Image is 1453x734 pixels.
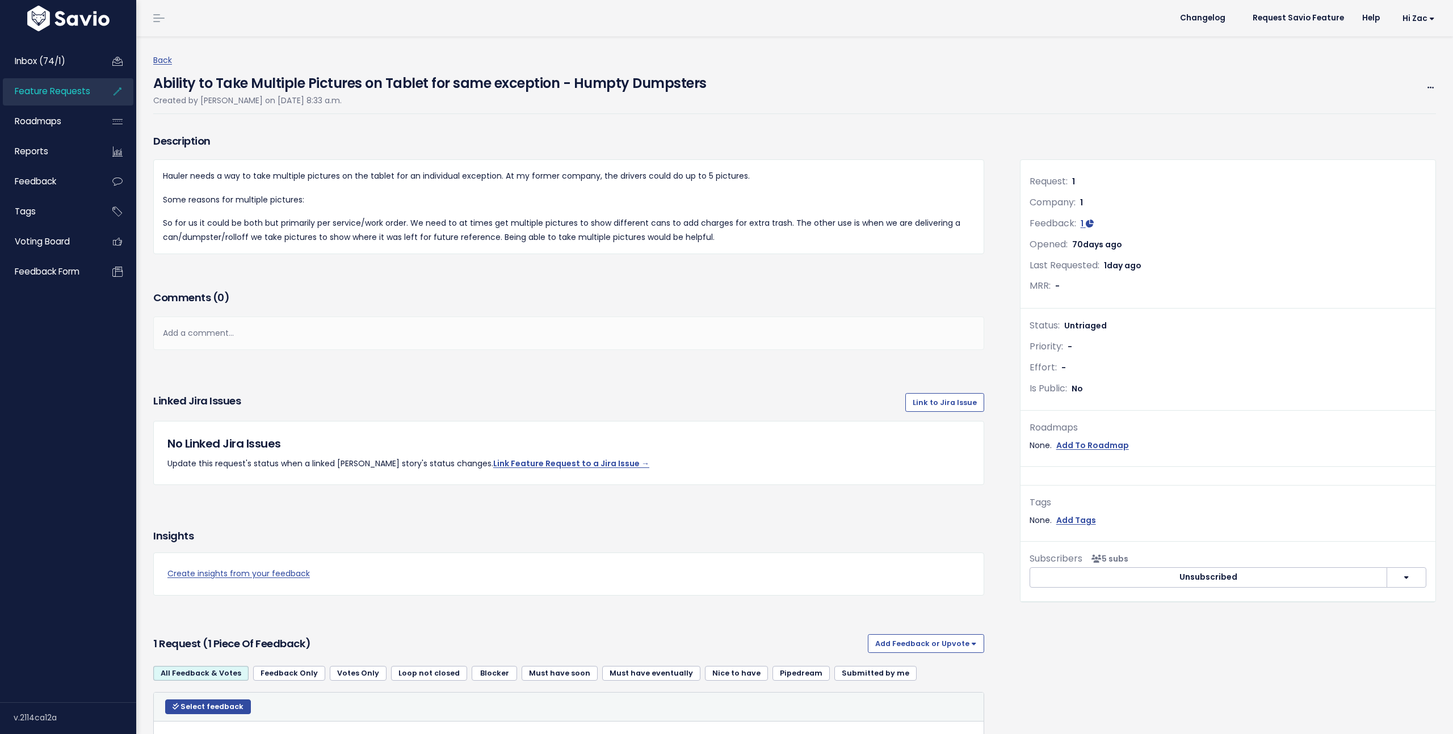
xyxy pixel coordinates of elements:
span: Created by [PERSON_NAME] on [DATE] 8:33 a.m. [153,95,342,106]
span: Roadmaps [15,115,61,127]
span: Opened: [1030,238,1068,251]
span: Reports [15,145,48,157]
span: days ago [1083,239,1122,250]
a: Submitted by me [834,666,917,681]
a: Add Tags [1056,513,1096,528]
span: Changelog [1180,14,1225,22]
span: 1 [1081,218,1084,229]
a: Must have eventually [602,666,700,681]
h3: Description [153,133,984,149]
a: Back [153,54,172,66]
span: 0 [217,290,224,305]
img: logo-white.9d6f32f41409.svg [24,6,112,31]
div: v.2114ca12a [14,703,136,732]
a: Feedback Only [253,666,325,681]
a: All Feedback & Votes [153,666,249,681]
span: 1 [1072,176,1075,187]
a: Feedback form [3,259,94,285]
span: Inbox (74/1) [15,55,65,67]
a: Must have soon [522,666,598,681]
p: Hauler needs a way to take multiple pictures on the tablet for an individual exception. At my for... [163,169,975,183]
span: Feedback [15,175,56,187]
span: day ago [1107,260,1141,271]
a: Pipedream [772,666,830,681]
h3: 1 Request (1 piece of Feedback) [153,636,863,652]
button: Unsubscribed [1030,567,1387,588]
span: Tags [15,205,36,217]
span: 70 [1072,239,1122,250]
div: Roadmaps [1030,420,1426,436]
span: - [1068,341,1072,352]
span: Request: [1030,175,1068,188]
span: - [1055,280,1060,292]
span: Is Public: [1030,382,1067,395]
div: None. [1030,438,1426,453]
h3: Linked Jira issues [153,393,241,411]
span: No [1072,383,1083,394]
span: Hi Zac [1402,14,1435,23]
p: Some reasons for multiple pictures: [163,193,975,207]
a: Feature Requests [3,78,94,104]
h3: Comments ( ) [153,290,984,306]
span: Feedback: [1030,217,1076,230]
div: Tags [1030,495,1426,511]
span: Feature Requests [15,85,90,97]
a: Hi Zac [1389,10,1444,27]
a: Link Feature Request to a Jira Issue → [493,458,649,469]
a: Votes Only [330,666,387,681]
a: Voting Board [3,229,94,255]
div: None. [1030,513,1426,528]
a: Nice to have [705,666,768,681]
p: Update this request's status when a linked [PERSON_NAME] story's status changes. [167,457,970,471]
span: Untriaged [1064,320,1107,331]
span: Company: [1030,196,1076,209]
span: <p><strong>Subscribers</strong><br><br> - Kris Casalla<br> - Terry Watkins<br> - jose caselles<br... [1087,553,1128,564]
span: Priority: [1030,340,1063,353]
h5: No Linked Jira Issues [167,435,970,452]
span: 1 [1080,197,1083,208]
span: Effort: [1030,361,1057,374]
a: Blocker [472,666,517,681]
a: Roadmaps [3,108,94,134]
button: Select feedback [165,699,251,714]
a: Request Savio Feature [1244,10,1353,27]
span: 1 [1104,260,1141,271]
a: 1 [1081,218,1094,229]
a: Reports [3,138,94,164]
button: Add Feedback or Upvote [868,634,984,652]
a: Add To Roadmap [1056,438,1129,453]
div: Add a comment... [153,317,984,350]
span: Status: [1030,319,1060,332]
h3: Insights [153,528,194,544]
span: Last Requested: [1030,259,1099,272]
a: Link to Jira Issue [905,393,984,411]
span: MRR: [1030,279,1051,292]
span: Subscribers [1030,552,1082,565]
span: Select feedback [180,702,243,711]
a: Help [1353,10,1389,27]
span: Voting Board [15,235,70,247]
span: - [1061,362,1066,373]
a: Loop not closed [391,666,467,681]
a: Create insights from your feedback [167,567,970,581]
p: So for us it could be both but primarily per service/work order. We need to at times get multiple... [163,216,975,244]
a: Tags [3,199,94,225]
a: Inbox (74/1) [3,48,94,74]
h4: Ability to Take Multiple Pictures on Tablet for same exception - Humpty Dumpsters [153,68,707,94]
span: Feedback form [15,265,79,277]
a: Feedback [3,168,94,195]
